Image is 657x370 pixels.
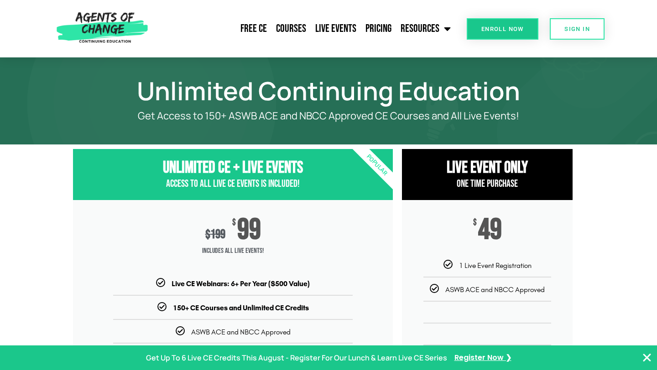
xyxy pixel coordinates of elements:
div: 199 [205,227,225,242]
span: Includes ALL Live Events! [73,242,393,260]
span: ASWB ACE and NBCC Approved [191,328,291,336]
a: Free CE [236,17,271,40]
a: Pricing [361,17,396,40]
span: Enroll Now [481,26,524,32]
span: One Time Purchase [457,178,518,190]
button: Close Banner [641,352,652,363]
h1: Unlimited Continuing Education [68,80,589,101]
span: 49 [478,218,502,242]
a: Resources [396,17,455,40]
a: Register Now ❯ [454,351,511,365]
span: ASWB ACE and NBCC Approved [445,285,545,294]
h3: Unlimited CE + Live Events [73,158,393,178]
span: Access to All Live CE Events Is Included! [166,178,300,190]
b: Live CE Webinars: 6+ Per Year ($500 Value) [172,279,310,288]
div: Popular [324,113,430,218]
span: $ [205,227,210,242]
a: Enroll Now [467,18,538,40]
a: Live Events [311,17,361,40]
h3: Live Event Only [402,158,573,178]
b: 150+ CE Courses and Unlimited CE Credits [173,303,309,312]
span: 1 Live Event Registration [459,261,532,270]
a: SIGN IN [550,18,605,40]
a: Courses [271,17,311,40]
span: SIGN IN [564,26,590,32]
nav: Menu [152,17,456,40]
p: Get Access to 150+ ASWB ACE and NBCC Approved CE Courses and All Live Events! [105,110,552,122]
span: $ [473,218,477,227]
span: 99 [237,218,261,242]
span: $ [232,218,236,227]
p: Get Up To 6 Live CE Credits This August - Register For Our Lunch & Learn Live CE Series [146,351,447,365]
